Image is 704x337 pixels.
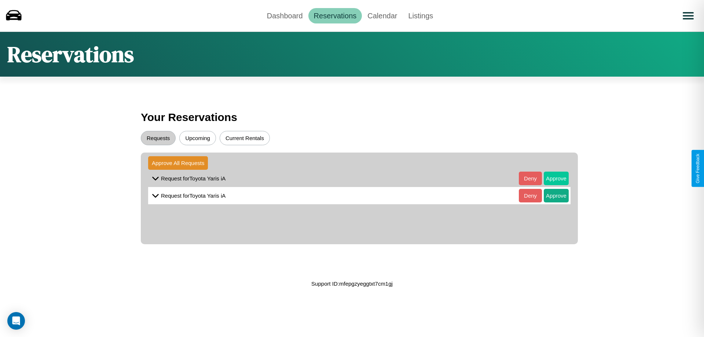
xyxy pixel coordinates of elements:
button: Approve [544,189,569,202]
button: Approve [544,172,569,185]
a: Dashboard [261,8,308,23]
button: Requests [141,131,176,145]
p: Support ID: mfepgzyeggtxt7cm1gj [311,279,393,289]
button: Upcoming [179,131,216,145]
div: Open Intercom Messenger [7,312,25,330]
h3: Your Reservations [141,107,563,127]
button: Deny [519,172,542,185]
p: Request for Toyota Yaris iA [161,173,225,183]
a: Calendar [362,8,403,23]
a: Reservations [308,8,362,23]
button: Approve All Requests [148,156,208,170]
button: Deny [519,189,542,202]
h1: Reservations [7,39,134,69]
a: Listings [403,8,439,23]
button: Current Rentals [220,131,270,145]
div: Give Feedback [695,154,700,183]
p: Request for Toyota Yaris iA [161,191,225,201]
button: Open menu [678,6,698,26]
